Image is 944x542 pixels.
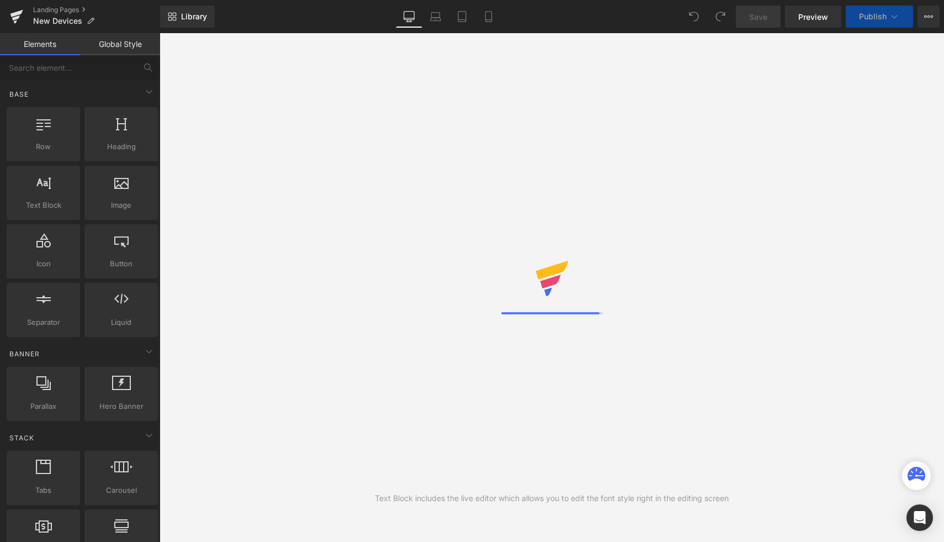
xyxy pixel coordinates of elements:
span: Library [181,12,207,22]
a: Preview [785,6,841,28]
a: Global Style [80,33,160,55]
span: Banner [8,349,41,359]
div: Open Intercom Messenger [906,504,933,531]
span: Icon [10,258,77,270]
span: Row [10,141,77,152]
a: Mobile [475,6,502,28]
span: Carousel [88,485,155,496]
span: Liquid [88,317,155,328]
span: New Devices [33,17,82,25]
span: Save [749,11,767,23]
a: Tablet [449,6,475,28]
span: Hero Banner [88,401,155,412]
span: Heading [88,141,155,152]
span: Parallax [10,401,77,412]
span: Text Block [10,199,77,211]
span: Stack [8,433,35,443]
div: Text Block includes the live editor which allows you to edit the font style right in the editing ... [375,492,729,504]
span: Separator [10,317,77,328]
span: Button [88,258,155,270]
button: Redo [709,6,731,28]
a: Desktop [396,6,422,28]
span: Image [88,199,155,211]
a: Landing Pages [33,6,160,14]
span: Publish [859,12,887,21]
button: More [918,6,940,28]
a: Laptop [422,6,449,28]
span: Tabs [10,485,77,496]
span: Preview [798,11,828,23]
button: Undo [683,6,705,28]
a: New Library [160,6,215,28]
button: Publish [846,6,913,28]
span: Base [8,89,30,99]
